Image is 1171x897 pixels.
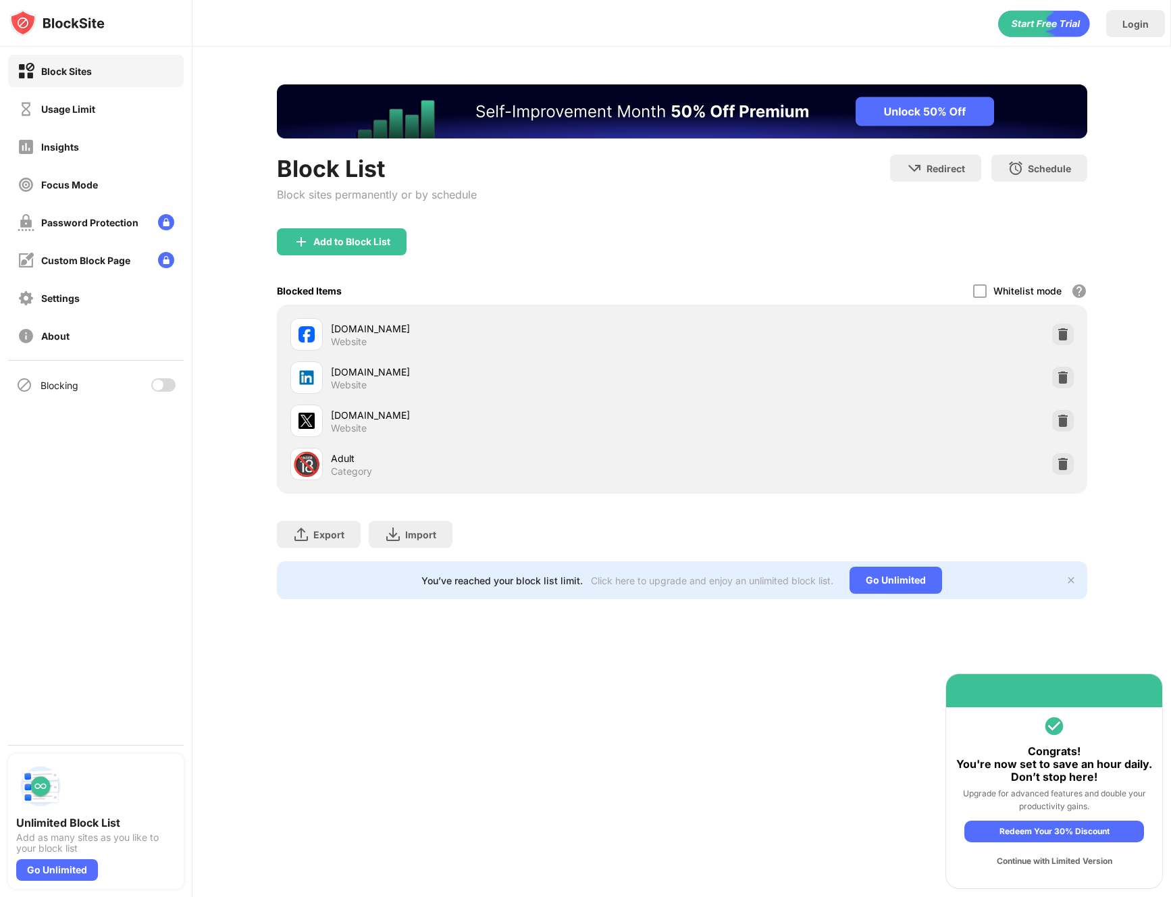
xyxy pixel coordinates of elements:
div: Custom Block Page [41,255,130,266]
img: insights-off.svg [18,138,34,155]
img: customize-block-page-off.svg [18,252,34,269]
img: round-vi-green.svg [1043,715,1065,737]
div: Congrats! You're now set to save an hour daily. Don’t stop here! [956,745,1152,784]
iframe: Banner [277,84,1087,138]
img: favicons [298,326,315,342]
div: Block List [277,155,477,182]
div: Password Protection [41,217,138,228]
div: Adult [331,451,682,465]
div: [DOMAIN_NAME] [331,365,682,379]
div: Unlimited Block List [16,816,176,829]
div: Add to Block List [313,236,390,247]
img: favicons [298,369,315,386]
div: Blocking [41,380,78,391]
div: Category [331,465,372,478]
img: focus-off.svg [18,176,34,193]
div: Whitelist mode [993,285,1062,297]
div: Add as many sites as you like to your block list [16,832,176,854]
div: Click here to upgrade and enjoy an unlimited block list. [591,575,833,586]
img: favicons [298,413,315,429]
img: logo-blocksite.svg [9,9,105,36]
div: Go Unlimited [850,567,942,594]
img: lock-menu.svg [158,252,174,268]
div: Continue with Limited Version [964,850,1144,872]
div: Website [331,336,367,348]
div: Upgrade for advanced features and double your productivity gains. [956,787,1152,813]
div: [DOMAIN_NAME] [331,408,682,422]
div: Redirect [927,163,965,174]
div: Blocked Items [277,285,342,297]
div: animation [998,10,1090,37]
div: Usage Limit [41,103,95,115]
div: Focus Mode [41,179,98,190]
div: Insights [41,141,79,153]
div: Redeem Your 30% Discount [964,821,1144,842]
div: Settings [41,292,80,304]
div: About [41,330,70,342]
div: Go Unlimited [16,859,98,881]
img: settings-off.svg [18,290,34,307]
img: block-on.svg [18,63,34,80]
div: Export [313,529,344,540]
img: password-protection-off.svg [18,214,34,231]
div: Website [331,422,367,434]
img: about-off.svg [18,328,34,344]
img: blocking-icon.svg [16,377,32,393]
img: push-block-list.svg [16,762,65,811]
div: You’ve reached your block list limit. [421,575,583,586]
div: [DOMAIN_NAME] [331,322,682,336]
div: Login [1122,18,1149,30]
div: Block sites permanently or by schedule [277,188,477,201]
div: 🔞 [292,451,321,478]
div: Schedule [1028,163,1071,174]
img: lock-menu.svg [158,214,174,230]
div: Import [405,529,436,540]
img: x-button.svg [1066,575,1076,586]
img: time-usage-off.svg [18,101,34,118]
div: Block Sites [41,66,92,77]
div: Website [331,379,367,391]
